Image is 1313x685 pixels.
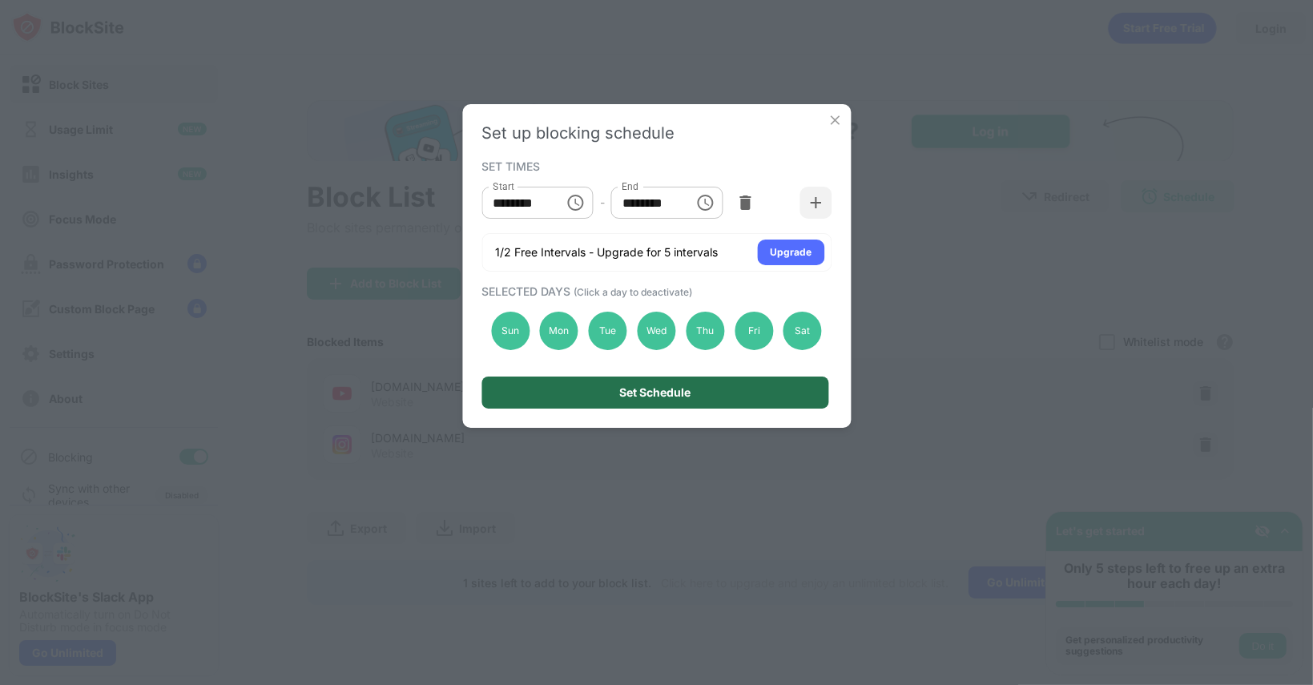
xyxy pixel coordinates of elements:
div: Sun [491,312,530,350]
button: Choose time, selected time is 11:00 AM [560,187,592,219]
div: Set up blocking schedule [481,123,832,143]
div: Set Schedule [619,386,691,399]
img: x-button.svg [827,112,843,128]
div: Mon [540,312,578,350]
div: - [600,194,605,212]
div: SET TIMES [481,159,828,172]
div: 1/2 Free Intervals - Upgrade for 5 intervals [495,244,718,260]
span: (Click a day to deactivate) [574,286,692,298]
div: Tue [589,312,627,350]
button: Choose time, selected time is 5:00 PM [690,187,722,219]
label: End [622,179,639,193]
div: Upgrade [770,244,812,260]
div: Wed [637,312,675,350]
label: Start [493,179,514,193]
div: SELECTED DAYS [481,284,828,298]
div: Thu [686,312,724,350]
div: Fri [735,312,773,350]
div: Sat [783,312,822,350]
